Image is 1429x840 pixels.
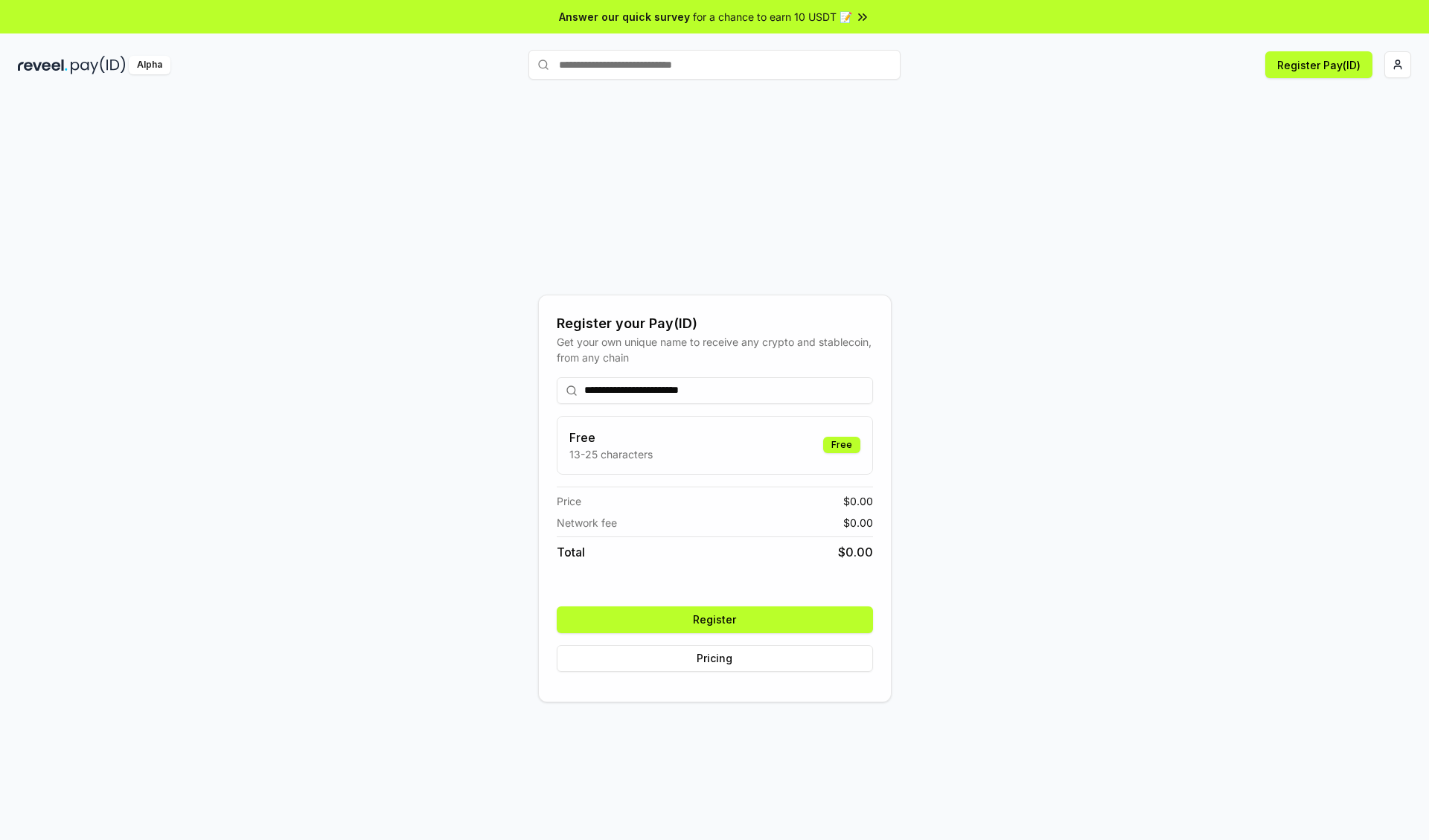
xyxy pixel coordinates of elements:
[559,9,690,25] span: Answer our quick survey
[843,493,873,509] span: $ 0.00
[129,56,170,74] div: Alpha
[569,429,653,446] h3: Free
[18,56,68,74] img: reveel_dark
[569,446,653,462] p: 13-25 characters
[693,9,852,25] span: for a chance to earn 10 USDT 📝
[843,515,873,530] span: $ 0.00
[823,437,860,453] div: Free
[838,543,873,561] span: $ 0.00
[71,56,126,74] img: pay_id
[557,645,873,672] button: Pricing
[557,313,873,334] div: Register your Pay(ID)
[557,493,581,509] span: Price
[557,334,873,365] div: Get your own unique name to receive any crypto and stablecoin, from any chain
[557,606,873,633] button: Register
[557,543,585,561] span: Total
[1265,51,1372,78] button: Register Pay(ID)
[557,515,617,530] span: Network fee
